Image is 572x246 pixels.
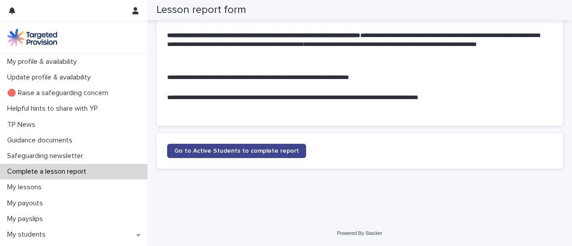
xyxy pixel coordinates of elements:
[4,136,80,145] p: Guidance documents
[4,167,93,176] p: Complete a lesson report
[337,230,382,236] a: Powered By Stacker
[4,58,84,66] p: My profile & availability
[4,199,50,208] p: My payouts
[4,215,50,223] p: My payslips
[4,73,98,82] p: Update profile & availability
[4,152,90,160] p: Safeguarding newsletter
[4,104,105,113] p: Helpful hints to share with YP
[167,144,306,158] a: Go to Active Students to complete report
[4,89,115,97] p: 🔴 Raise a safeguarding concern
[7,29,57,46] img: M5nRWzHhSzIhMunXDL62
[4,183,49,192] p: My lessons
[174,148,299,154] span: Go to Active Students to complete report
[156,4,246,17] h2: Lesson report form
[4,121,42,129] p: TP News
[4,230,53,239] p: My students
